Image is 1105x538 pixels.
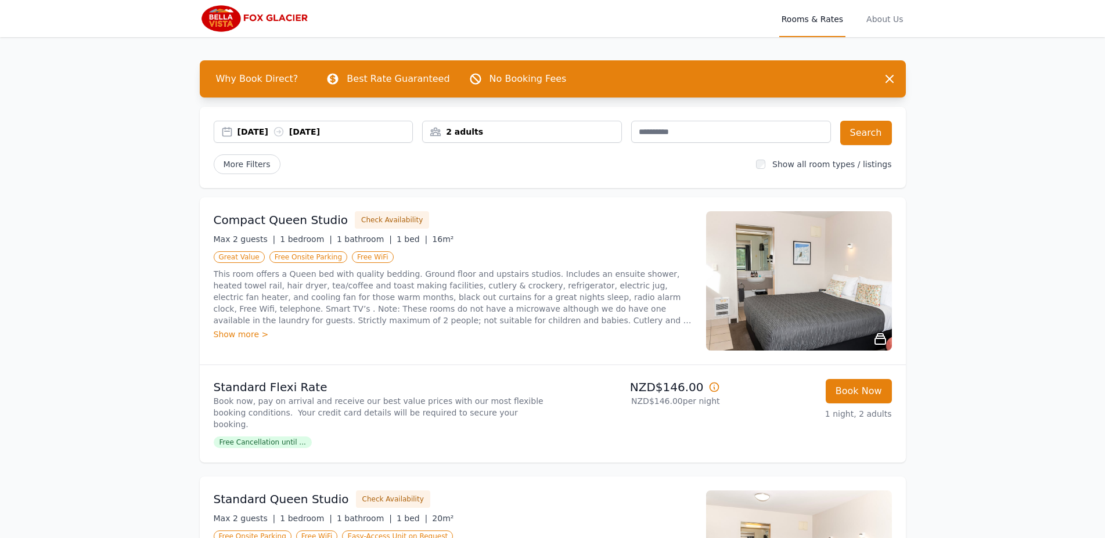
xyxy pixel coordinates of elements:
[772,160,891,169] label: Show all room types / listings
[557,395,720,407] p: NZD$146.00 per night
[489,72,567,86] p: No Booking Fees
[729,408,892,420] p: 1 night, 2 adults
[214,234,276,244] span: Max 2 guests |
[214,436,312,448] span: Free Cancellation until ...
[397,234,427,244] span: 1 bed |
[397,514,427,523] span: 1 bed |
[337,234,392,244] span: 1 bathroom |
[432,514,453,523] span: 20m²
[840,121,892,145] button: Search
[237,126,413,138] div: [DATE] [DATE]
[352,251,394,263] span: Free WiFi
[280,514,332,523] span: 1 bedroom |
[207,67,308,91] span: Why Book Direct?
[214,514,276,523] span: Max 2 guests |
[214,491,349,507] h3: Standard Queen Studio
[347,72,449,86] p: Best Rate Guaranteed
[423,126,621,138] div: 2 adults
[214,328,692,340] div: Show more >
[356,490,430,508] button: Check Availability
[214,395,548,430] p: Book now, pay on arrival and receive our best value prices with our most flexible booking conditi...
[214,212,348,228] h3: Compact Queen Studio
[432,234,453,244] span: 16m²
[269,251,347,263] span: Free Onsite Parking
[355,211,429,229] button: Check Availability
[214,154,280,174] span: More Filters
[214,268,692,326] p: This room offers a Queen bed with quality bedding. Ground floor and upstairs studios. Includes an...
[280,234,332,244] span: 1 bedroom |
[200,5,312,33] img: Bella Vista Fox Glacier
[826,379,892,403] button: Book Now
[214,251,265,263] span: Great Value
[337,514,392,523] span: 1 bathroom |
[214,379,548,395] p: Standard Flexi Rate
[557,379,720,395] p: NZD$146.00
